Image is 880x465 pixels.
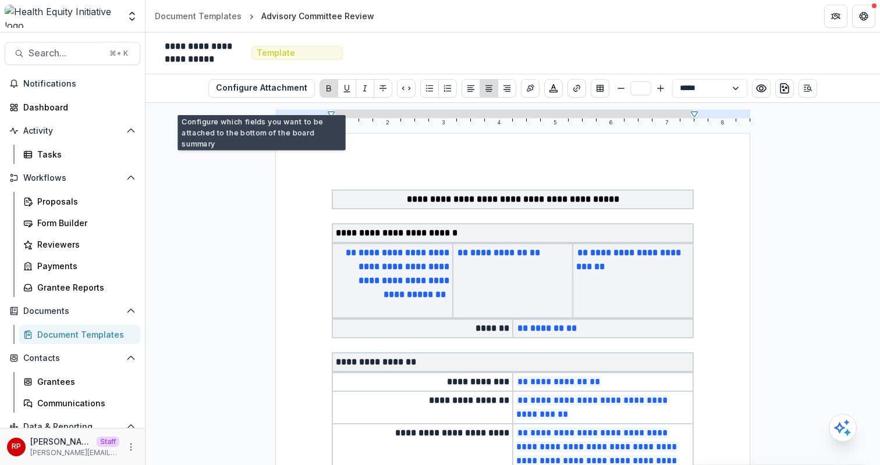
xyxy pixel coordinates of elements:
[5,302,140,320] button: Open Documents
[19,213,140,233] a: Form Builder
[257,48,295,58] span: Template
[23,101,131,113] div: Dashboard
[30,448,119,458] p: [PERSON_NAME][EMAIL_ADDRESS][DOMAIN_NAME]
[29,48,102,59] span: Search...
[5,169,140,187] button: Open Workflows
[37,260,131,272] div: Payments
[438,79,457,98] button: Ordered List
[23,79,136,89] span: Notifications
[208,79,315,98] button: Configure Attachment
[19,145,140,164] a: Tasks
[37,217,131,229] div: Form Builder
[5,5,119,28] img: Health Equity Initiative logo
[23,353,122,363] span: Contacts
[150,8,379,24] nav: breadcrumb
[19,325,140,344] a: Document Templates
[124,440,138,454] button: More
[155,10,242,22] div: Document Templates
[23,306,122,316] span: Documents
[5,417,140,436] button: Open Data & Reporting
[338,79,356,98] button: Underline
[19,278,140,297] a: Grantee Reports
[5,74,140,93] button: Notifications
[37,328,131,341] div: Document Templates
[829,414,857,442] button: Open AI Assistant
[19,394,140,413] a: Communications
[775,79,794,98] button: download-word
[23,173,122,183] span: Workflows
[521,79,540,98] button: Insert Signature
[5,98,140,117] a: Dashboard
[654,81,668,95] button: Bigger
[5,349,140,367] button: Open Contacts
[799,79,817,98] button: Open Editor Sidebar
[591,79,609,98] button: Insert Table
[107,47,130,60] div: ⌘ + K
[150,8,246,24] a: Document Templates
[37,281,131,294] div: Grantee Reports
[19,372,140,391] a: Grantees
[37,397,131,409] div: Communications
[397,79,416,98] button: Code
[356,79,374,98] button: Italicize
[12,443,21,450] div: Ruthwick Pathireddy
[752,79,771,98] button: Preview preview-doc.pdf
[97,437,119,447] p: Staff
[37,238,131,251] div: Reviewers
[37,195,131,208] div: Proposals
[19,256,140,276] a: Payments
[19,192,140,211] a: Proposals
[374,79,392,98] button: Strike
[5,42,140,65] button: Search...
[5,121,140,140] button: Open Activity
[480,79,498,98] button: Align Center
[23,422,122,432] span: Data & Reporting
[37,375,131,388] div: Grantees
[614,81,628,95] button: Smaller
[320,79,338,98] button: Bold
[23,126,122,136] span: Activity
[852,5,875,28] button: Get Help
[30,435,92,448] p: [PERSON_NAME]
[124,5,140,28] button: Open entity switcher
[462,79,480,98] button: Align Left
[498,79,516,98] button: Align Right
[19,235,140,254] a: Reviewers
[567,79,586,98] button: Create link
[261,10,374,22] div: Advisory Committee Review
[544,79,563,98] button: Choose font color
[420,79,439,98] button: Bullet List
[37,148,131,160] div: Tasks
[824,5,847,28] button: Partners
